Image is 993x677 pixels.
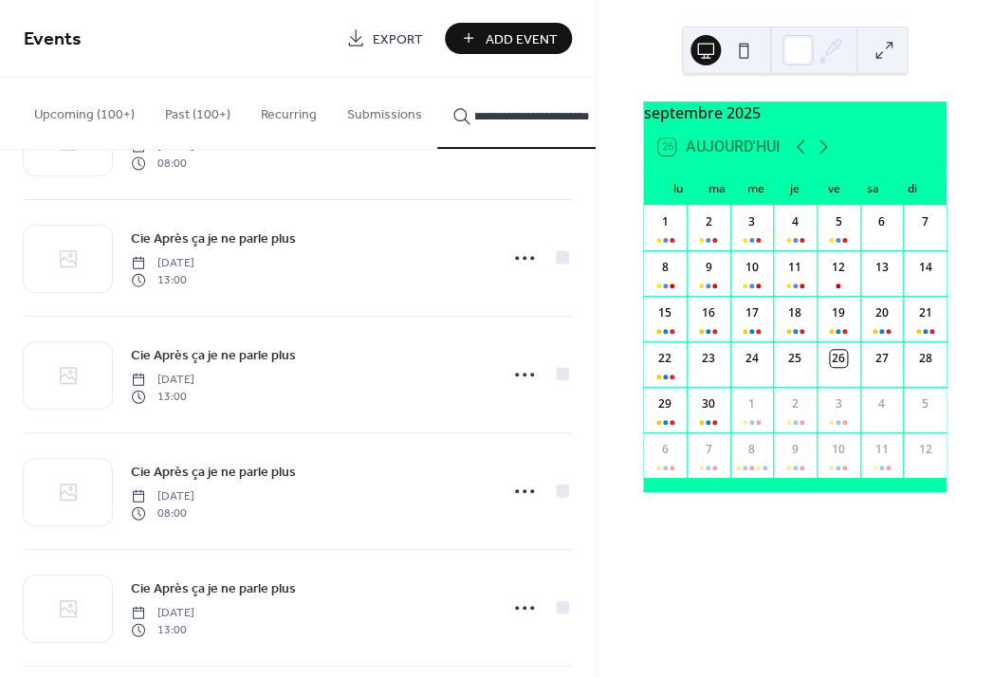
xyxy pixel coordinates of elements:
div: 12 [916,441,933,458]
div: 8 [743,441,760,458]
div: ve [815,171,854,205]
div: di [892,171,931,205]
div: je [776,171,815,205]
div: 26 [830,350,847,367]
div: 10 [743,259,760,276]
div: 14 [916,259,933,276]
span: Export [373,29,423,49]
div: me [736,171,775,205]
a: Cie Après ça je ne parle plus [131,228,296,249]
button: Upcoming (100+) [19,77,150,144]
span: 08:00 [131,156,194,173]
a: Cie Après ça je ne parle plus [131,461,296,483]
div: 6 [873,213,890,230]
div: 15 [656,304,673,321]
div: 29 [656,395,673,412]
div: 11 [873,441,890,458]
span: Add Event [486,29,558,49]
div: 2 [786,395,803,412]
div: 25 [786,350,803,367]
div: 30 [700,395,717,412]
span: [DATE] [131,254,194,271]
div: sa [854,171,892,205]
a: Cie Après ça je ne parle plus [131,577,296,599]
button: Recurring [246,77,332,144]
span: 13:00 [131,389,194,406]
div: 11 [786,259,803,276]
span: [DATE] [131,604,194,621]
div: 4 [873,395,890,412]
div: septembre 2025 [643,101,947,124]
div: 17 [743,304,760,321]
div: 16 [700,304,717,321]
span: Cie Après ça je ne parle plus [131,229,296,248]
div: 23 [700,350,717,367]
span: Cie Après ça je ne parle plus [131,578,296,598]
div: ma [697,171,736,205]
div: 21 [916,304,933,321]
div: 27 [873,350,890,367]
span: [DATE] [131,487,194,504]
a: Export [332,23,437,54]
div: 9 [700,259,717,276]
div: 13 [873,259,890,276]
div: 4 [786,213,803,230]
div: 5 [916,395,933,412]
div: 7 [700,441,717,458]
a: Cie Après ça je ne parle plus [131,344,296,366]
button: Past (100+) [150,77,246,144]
div: 12 [830,259,847,276]
div: 9 [786,441,803,458]
span: Cie Après ça je ne parle plus [131,345,296,365]
div: 24 [743,350,760,367]
button: Add Event [445,23,572,54]
div: 1 [743,395,760,412]
div: lu [658,171,697,205]
div: 2 [700,213,717,230]
div: 10 [830,441,847,458]
div: 7 [916,213,933,230]
span: Cie Après ça je ne parle plus [131,462,296,482]
div: 1 [656,213,673,230]
div: 6 [656,441,673,458]
div: 18 [786,304,803,321]
button: Submissions [332,77,437,144]
div: 3 [830,395,847,412]
div: 20 [873,304,890,321]
div: 22 [656,350,673,367]
div: 8 [656,259,673,276]
span: 13:00 [131,622,194,639]
span: [DATE] [131,371,194,388]
span: 08:00 [131,505,194,522]
div: 28 [916,350,933,367]
div: 5 [830,213,847,230]
div: 19 [830,304,847,321]
span: Events [24,21,82,58]
span: 13:00 [131,272,194,289]
div: 3 [743,213,760,230]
